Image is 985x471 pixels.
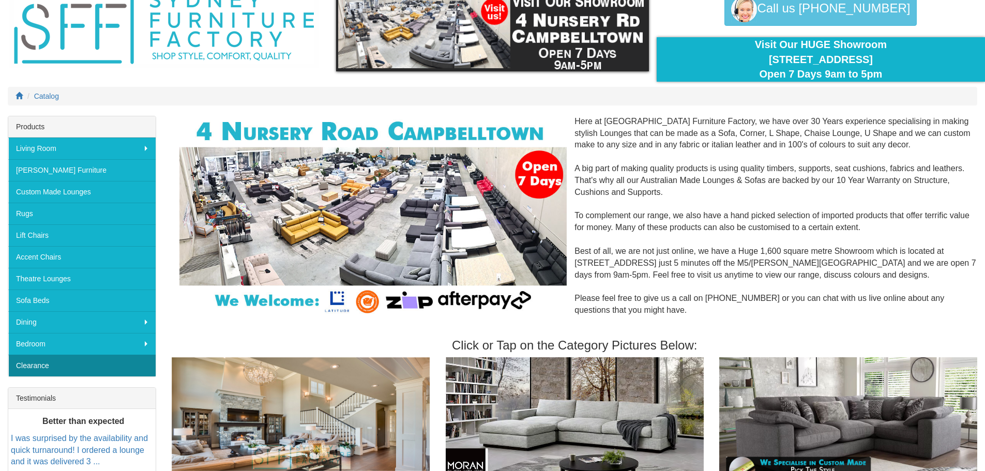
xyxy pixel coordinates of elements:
a: Custom Made Lounges [8,181,156,203]
div: Visit Our HUGE Showroom [STREET_ADDRESS] Open 7 Days 9am to 5pm [664,37,977,82]
a: Theatre Lounges [8,268,156,290]
a: Rugs [8,203,156,224]
a: Dining [8,311,156,333]
div: Products [8,116,156,138]
a: Sofa Beds [8,290,156,311]
img: Living Room [172,357,430,471]
img: Corner Modular Lounges [179,116,567,317]
a: Living Room [8,138,156,159]
div: Testimonials [8,388,156,409]
a: [PERSON_NAME] Furniture [8,159,156,181]
a: I was surprised by the availability and quick turnaround! I ordered a lounge and it was delivered... [11,434,148,466]
a: Accent Chairs [8,246,156,268]
a: Bedroom [8,333,156,355]
a: Clearance [8,355,156,376]
b: Better than expected [42,417,124,426]
div: Here at [GEOGRAPHIC_DATA] Furniture Factory, we have over 30 Years experience specialising in mak... [172,116,977,328]
h3: Click or Tap on the Category Pictures Below: [172,339,977,352]
a: Lift Chairs [8,224,156,246]
a: Catalog [34,92,59,100]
